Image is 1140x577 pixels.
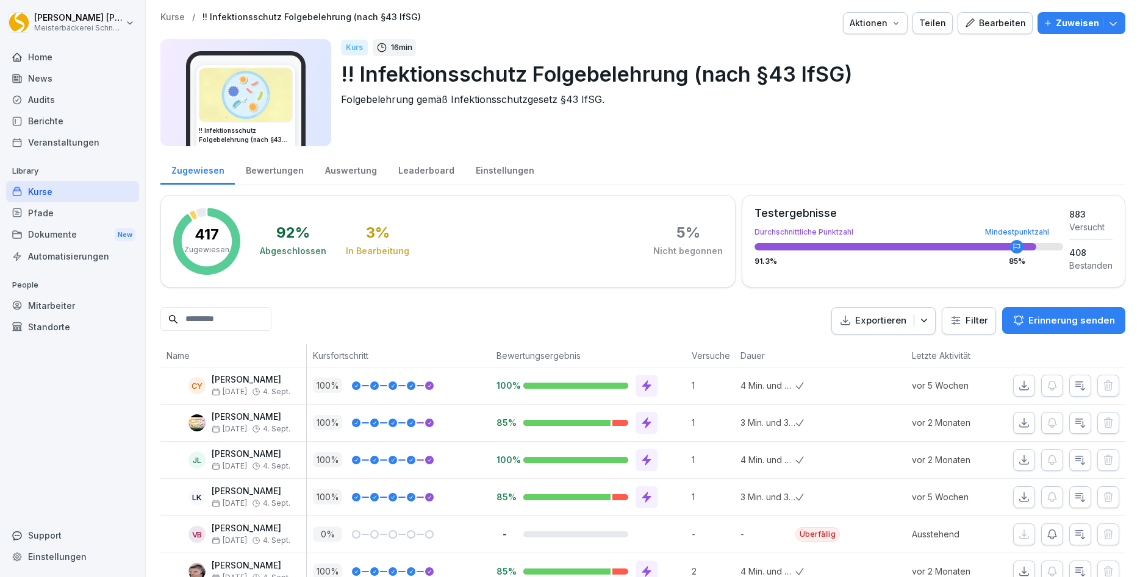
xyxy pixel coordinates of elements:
a: News [6,68,139,89]
div: 3 % [366,225,390,240]
div: Mindestpunktzahl [985,228,1049,236]
p: 1 [692,416,734,429]
div: 85 % [1009,258,1025,265]
p: - [740,528,795,540]
div: Bearbeiten [964,16,1026,30]
p: Bewertungsergebnis [497,349,679,362]
p: 4 Min. und 20 Sek. [740,453,795,466]
a: Mitarbeiter [6,295,139,316]
span: 4. Sept. [263,499,290,508]
p: Exportieren [855,314,906,328]
p: Erinnerung senden [1028,314,1115,327]
a: Zugewiesen [160,154,235,185]
p: - [692,528,734,540]
a: Kurse [6,181,139,202]
a: Einstellungen [465,154,545,185]
p: Kursfortschritt [313,349,484,362]
div: Überfällig [795,527,840,542]
div: VB [188,526,206,543]
span: 4. Sept. [263,388,290,396]
button: Filter [942,308,995,334]
button: Bearbeiten [958,12,1033,34]
div: 408 [1069,246,1113,259]
p: [PERSON_NAME] [212,561,290,571]
p: 100 % [313,452,342,467]
a: Berichte [6,110,139,132]
div: Durchschnittliche Punktzahl [755,228,1063,236]
p: [PERSON_NAME] [212,449,290,459]
p: 100 % [313,415,342,430]
div: 92 % [276,225,310,240]
p: - [497,528,514,540]
p: 100 % [313,489,342,504]
div: Dokumente [6,224,139,246]
a: Automatisierungen [6,246,139,267]
p: / [192,12,195,23]
div: Abgeschlossen [260,245,326,257]
div: 5 % [676,225,700,240]
img: jtrrztwhurl1lt2nit6ma5t3.png [199,68,292,122]
div: Audits [6,89,139,110]
p: vor 5 Wochen [912,490,997,503]
p: [PERSON_NAME] [PERSON_NAME] [34,13,123,23]
p: 100% [497,454,514,465]
p: 100% [497,380,514,391]
p: [PERSON_NAME] [212,523,290,534]
span: [DATE] [212,425,247,433]
a: Auswertung [314,154,387,185]
p: 85% [497,417,514,428]
p: 417 [195,227,219,242]
div: 883 [1069,208,1113,221]
a: Einstellungen [6,546,139,567]
div: In Bearbeitung [346,245,409,257]
p: 16 min [391,41,412,54]
div: Support [6,525,139,546]
div: Aktionen [850,16,901,30]
a: DokumenteNew [6,224,139,246]
button: Exportieren [831,307,936,335]
span: [DATE] [212,388,247,396]
div: New [115,228,135,242]
p: vor 5 Wochen [912,379,997,392]
a: Pfade [6,202,139,224]
p: Name [167,349,300,362]
div: Bestanden [1069,259,1113,272]
div: Nicht begonnen [653,245,723,257]
p: 85% [497,565,514,577]
p: Ausstehend [912,528,997,540]
a: Home [6,46,139,68]
button: Teilen [912,12,953,34]
p: Folgebelehrung gemäß Infektionsschutzgesetz §43 IfSG. [341,92,1116,107]
p: 4 Min. und 3 Sek. [740,379,795,392]
p: !! Infektionsschutz Folgebelehrung (nach §43 IfSG) [341,58,1116,90]
p: 1 [692,379,734,392]
div: Standorte [6,316,139,338]
a: Kurse [160,12,185,23]
span: 4. Sept. [263,425,290,433]
a: Leaderboard [387,154,465,185]
img: r466dsxflmcmmhmskneg92au.png [188,414,206,431]
a: !! Infektionsschutz Folgebelehrung (nach §43 IfSG) [203,12,421,23]
span: 4. Sept. [263,462,290,470]
p: 85% [497,491,514,503]
div: Filter [950,314,988,327]
div: LK [188,489,206,506]
span: [DATE] [212,536,247,545]
div: Versucht [1069,221,1113,233]
p: Versuche [692,349,728,362]
p: Meisterbäckerei Schneckenburger [34,24,123,32]
p: 100 % [313,378,342,393]
button: Zuweisen [1038,12,1125,34]
a: Bewertungen [235,154,314,185]
span: [DATE] [212,462,247,470]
